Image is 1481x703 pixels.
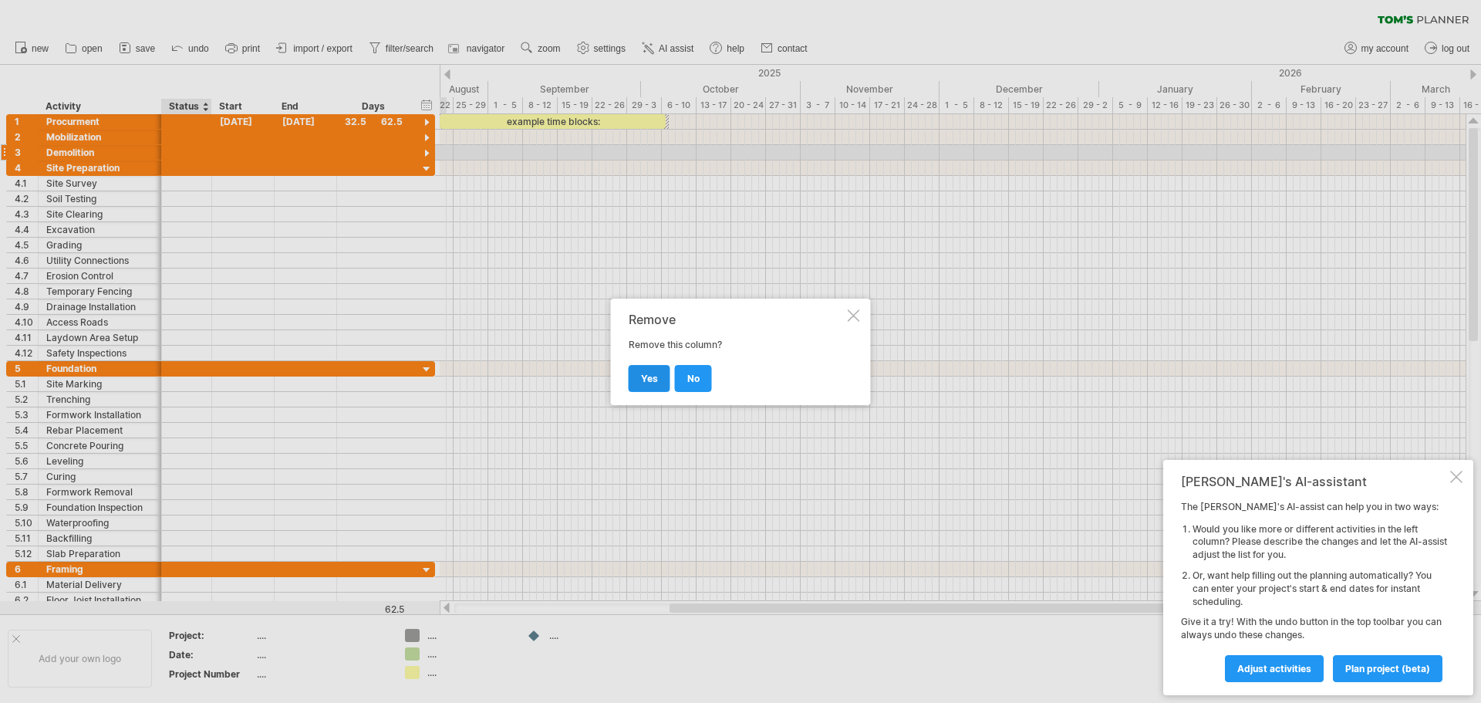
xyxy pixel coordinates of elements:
span: yes [641,373,658,384]
span: plan project (beta) [1345,663,1430,674]
a: plan project (beta) [1333,655,1442,682]
div: The [PERSON_NAME]'s AI-assist can help you in two ways: Give it a try! With the undo button in th... [1181,501,1447,681]
li: Or, want help filling out the planning automatically? You can enter your project's start & end da... [1193,569,1447,608]
div: [PERSON_NAME]'s AI-assistant [1181,474,1447,489]
li: Would you like more or different activities in the left column? Please describe the changes and l... [1193,523,1447,562]
a: yes [629,365,670,392]
a: no [675,365,712,392]
a: Adjust activities [1225,655,1324,682]
span: Adjust activities [1237,663,1311,674]
span: no [687,373,700,384]
div: Remove this column? [629,313,845,391]
div: Remove [629,313,845,326]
